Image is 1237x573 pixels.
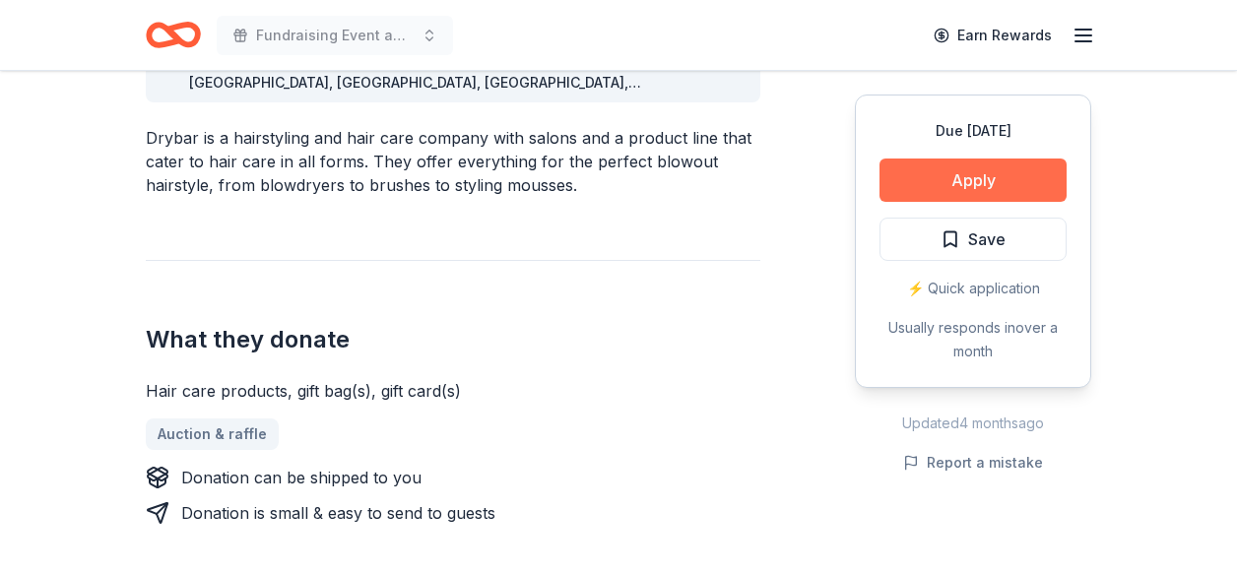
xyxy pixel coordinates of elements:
a: Auction & raffle [146,418,279,450]
button: Report a mistake [903,451,1043,475]
div: ⚡️ Quick application [879,277,1067,300]
div: Updated 4 months ago [855,412,1091,435]
span: Save [968,226,1006,252]
button: Apply [879,159,1067,202]
button: Save [879,218,1067,261]
a: Home [146,12,201,58]
div: Usually responds in over a month [879,316,1067,363]
div: Donation is small & easy to send to guests [181,501,495,525]
button: Fundraising Event and Auction [217,16,453,55]
div: Drybar is a hairstyling and hair care company with salons and a product line that cater to hair c... [146,126,760,197]
div: Due [DATE] [879,119,1067,143]
h2: What they donate [146,324,760,355]
a: Earn Rewards [922,18,1064,53]
div: Hair care products, gift bag(s), gift card(s) [146,379,760,403]
div: Donation can be shipped to you [181,466,422,489]
span: Fundraising Event and Auction [256,24,414,47]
